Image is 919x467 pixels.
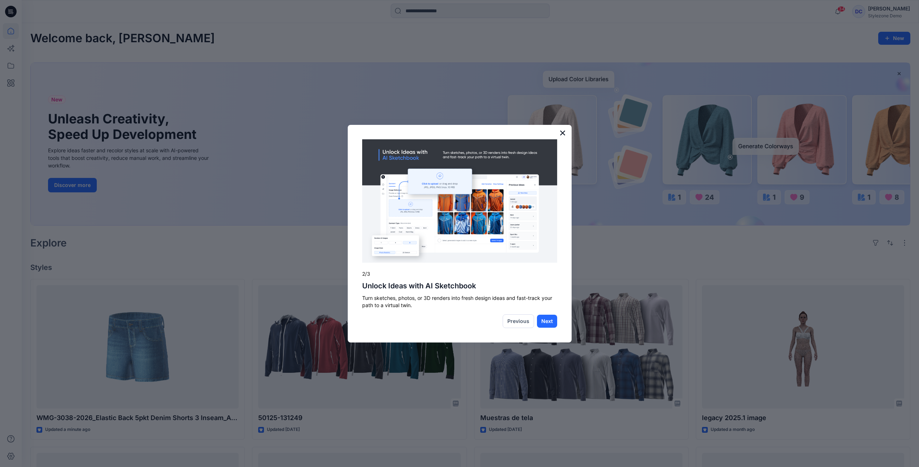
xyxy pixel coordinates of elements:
button: Previous [503,314,534,328]
p: Turn sketches, photos, or 3D renders into fresh design ideas and fast-track your path to a virtua... [362,294,557,309]
button: Close [559,127,566,139]
button: Next [537,315,557,328]
h2: Unlock Ideas with AI Sketchbook [362,281,557,290]
p: 2/3 [362,270,557,278]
